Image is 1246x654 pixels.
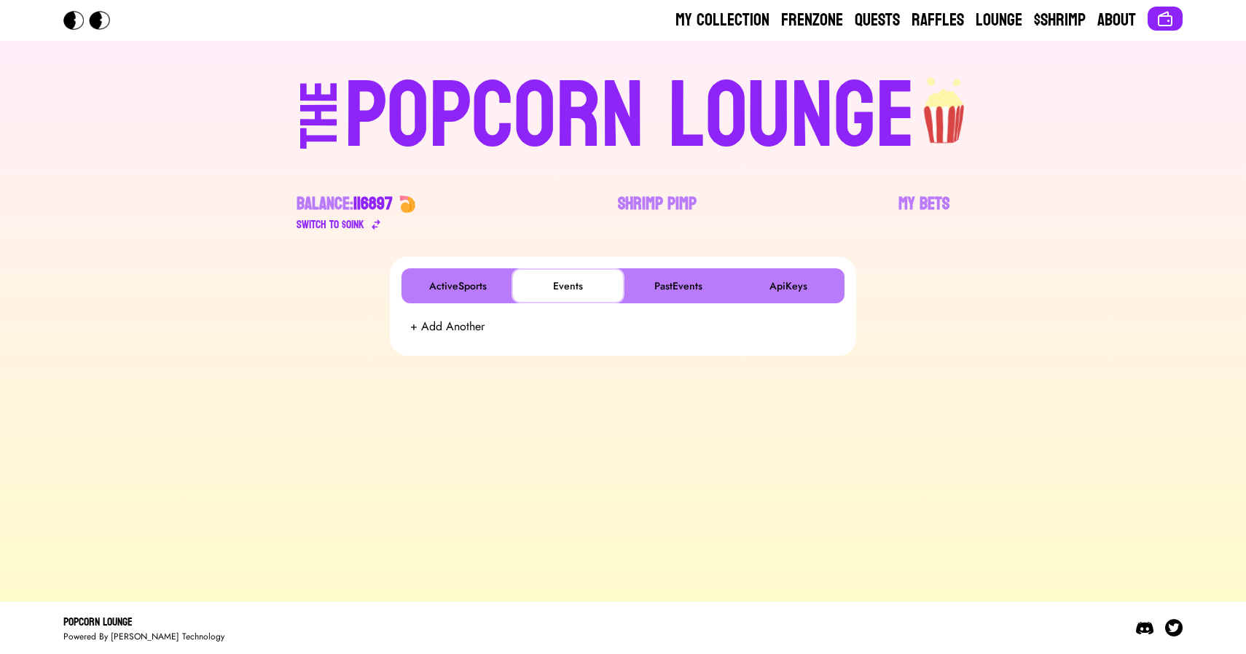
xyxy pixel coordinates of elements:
a: Quests [855,9,900,32]
div: Switch to $ OINK [297,216,364,233]
a: Raffles [912,9,964,32]
img: 🍤 [399,195,416,213]
a: Shrimp Pimp [618,192,697,233]
div: THE [294,81,346,178]
button: ApiKeys [734,271,842,300]
div: Balance: [297,192,393,216]
button: ActiveSports [404,271,512,300]
a: Frenzone [781,9,843,32]
button: PastEvents [624,271,732,300]
img: Twitter [1165,619,1183,637]
a: Lounge [976,9,1022,32]
span: 116897 [353,188,393,219]
a: About [1097,9,1136,32]
a: My Bets [898,192,949,233]
button: + Add Another [410,318,485,335]
a: THEPOPCORN LOUNGEpopcorn [174,64,1072,163]
button: Events [514,271,622,300]
img: Connect wallet [1156,10,1174,28]
img: Popcorn [63,11,122,30]
div: Powered By [PERSON_NAME] Technology [63,631,224,642]
a: My Collection [675,9,769,32]
div: Popcorn Lounge [63,613,224,631]
img: popcorn [915,64,975,146]
a: $Shrimp [1034,9,1086,32]
div: POPCORN LOUNGE [345,70,915,163]
img: Discord [1136,619,1153,637]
